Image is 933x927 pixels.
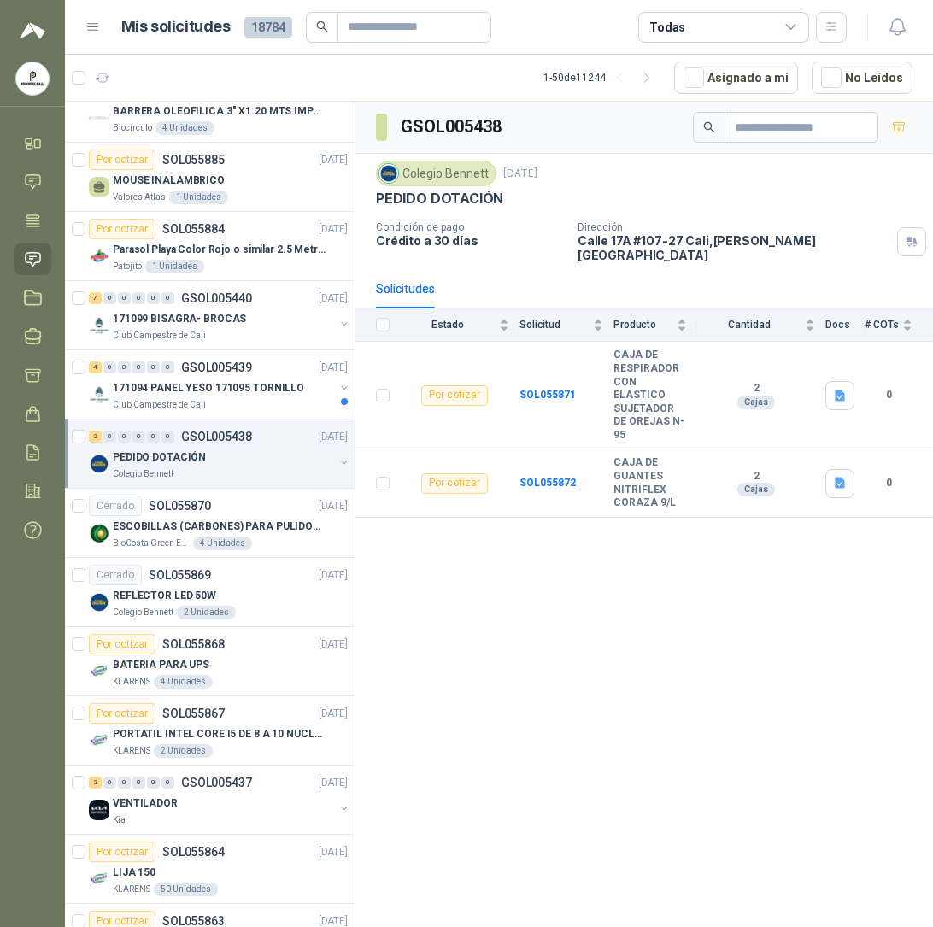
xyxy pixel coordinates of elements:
[181,431,252,443] p: GSOL005438
[161,292,174,304] div: 0
[132,361,145,373] div: 0
[181,777,252,789] p: GSOL005437
[113,191,166,204] p: Valores Atlas
[65,627,355,696] a: Por cotizarSOL055868[DATE] Company LogoBATERIA PARA UPSKLARENS4 Unidades
[649,18,685,37] div: Todas
[812,62,912,94] button: No Leídos
[578,233,890,262] p: Calle 17A #107-27 Cali , [PERSON_NAME][GEOGRAPHIC_DATA]
[519,319,590,331] span: Solicitud
[400,308,519,342] th: Estado
[113,380,304,396] p: 171094 PANEL YESO 171095 TORNILLO
[244,17,292,38] span: 18784
[865,387,912,403] b: 0
[89,842,155,862] div: Por cotizar
[89,661,109,682] img: Company Logo
[113,311,246,327] p: 171099 BISAGRA- BROCAS
[865,308,933,342] th: # COTs
[401,114,504,140] h3: GSOL005438
[162,707,225,719] p: SOL055867
[89,288,351,343] a: 7 0 0 0 0 0 GSOL005440[DATE] Company Logo171099 BISAGRA- BROCASClub Campestre de Cali
[113,675,150,689] p: KLARENS
[113,398,206,412] p: Club Campestre de Cali
[319,290,348,307] p: [DATE]
[613,319,673,331] span: Producto
[113,744,150,758] p: KLARENS
[147,361,160,373] div: 0
[113,588,216,604] p: REFLECTOR LED 50W
[89,246,109,267] img: Company Logo
[376,233,564,248] p: Crédito a 30 días
[65,489,355,558] a: CerradoSOL055870[DATE] Company LogoESCOBILLAS (CARBONES) PARA PULIDORA DEWALTBioCosta Green Energ...
[147,292,160,304] div: 0
[103,777,116,789] div: 0
[147,777,160,789] div: 0
[113,537,190,550] p: BioCosta Green Energy S.A.S
[319,706,348,722] p: [DATE]
[113,103,326,120] p: BARRERA OLEOFILICA 3" X1.20 MTS IMPORTADO
[89,219,155,239] div: Por cotizar
[376,279,435,298] div: Solicitudes
[113,467,173,481] p: Colegio Bennett
[113,173,225,189] p: MOUSE INALAMBRICO
[319,498,348,514] p: [DATE]
[65,835,355,904] a: Por cotizarSOL055864[DATE] Company LogoLIJA 150KLARENS50 Unidades
[161,431,174,443] div: 0
[162,154,225,166] p: SOL055885
[154,744,213,758] div: 2 Unidades
[503,166,537,182] p: [DATE]
[113,242,326,258] p: Parasol Playa Color Rojo o similar 2.5 Metros Uv+50
[319,567,348,584] p: [DATE]
[319,775,348,791] p: [DATE]
[89,150,155,170] div: Por cotizar
[89,496,142,516] div: Cerrado
[132,292,145,304] div: 0
[89,869,109,889] img: Company Logo
[89,800,109,820] img: Company Logo
[89,108,109,128] img: Company Logo
[149,569,211,581] p: SOL055869
[319,844,348,860] p: [DATE]
[737,396,775,409] div: Cajas
[89,315,109,336] img: Company Logo
[543,64,660,91] div: 1 - 50 de 11244
[162,915,225,927] p: SOL055863
[118,361,131,373] div: 0
[519,389,576,401] a: SOL055871
[519,308,613,342] th: Solicitud
[65,212,355,281] a: Por cotizarSOL055884[DATE] Company LogoParasol Playa Color Rojo o similar 2.5 Metros Uv+50Patojit...
[103,361,116,373] div: 0
[89,772,351,827] a: 2 0 0 0 0 0 GSOL005437[DATE] Company LogoVENTILADORKia
[737,483,775,496] div: Cajas
[319,221,348,238] p: [DATE]
[113,795,178,812] p: VENTILADOR
[65,73,355,143] a: Por cotizarSOL055886[DATE] Company LogoBARRERA OLEOFILICA 3" X1.20 MTS IMPORTADOBiocirculo4 Unidades
[89,361,102,373] div: 4
[319,637,348,653] p: [DATE]
[161,777,174,789] div: 0
[613,456,687,509] b: CAJA DE GUANTES NITRIFLEX CORAZA 9/L
[400,319,496,331] span: Estado
[132,431,145,443] div: 0
[161,361,174,373] div: 0
[89,426,351,481] a: 2 0 0 0 0 0 GSOL005438[DATE] Company LogoPEDIDO DOTACIÓNColegio Bennett
[89,703,155,724] div: Por cotizar
[89,292,102,304] div: 7
[181,292,252,304] p: GSOL005440
[703,121,715,133] span: search
[121,15,231,39] h1: Mis solicitudes
[113,329,206,343] p: Club Campestre de Cali
[118,777,131,789] div: 0
[132,777,145,789] div: 0
[65,143,355,212] a: Por cotizarSOL055885[DATE] MOUSE INALAMBRICOValores Atlas1 Unidades
[177,606,236,619] div: 2 Unidades
[162,846,225,858] p: SOL055864
[118,431,131,443] div: 0
[319,152,348,168] p: [DATE]
[65,558,355,627] a: CerradoSOL055869[DATE] Company LogoREFLECTOR LED 50WColegio Bennett2 Unidades
[181,361,252,373] p: GSOL005439
[162,638,225,650] p: SOL055868
[825,308,865,342] th: Docs
[145,260,204,273] div: 1 Unidades
[865,319,899,331] span: # COTs
[20,21,45,41] img: Logo peakr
